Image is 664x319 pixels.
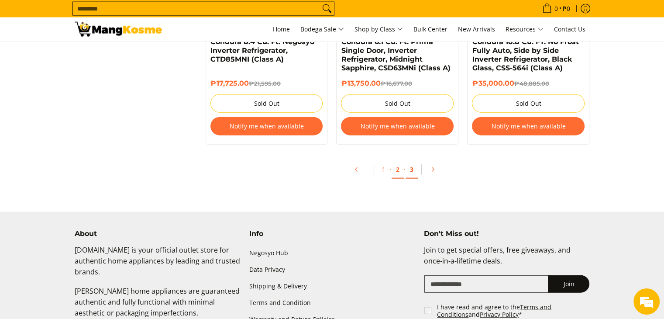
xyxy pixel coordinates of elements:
[341,79,454,88] h6: ₱13,750.00
[249,245,415,261] a: Negosyo Hub
[378,161,390,178] a: 1
[437,303,590,319] label: I have read and agree to the and *
[550,17,590,41] a: Contact Us
[171,17,590,41] nav: Main Menu
[472,38,578,72] a: Condura 18.8 Cu. FT. No Frost Fully Auto, Side by Side Inverter Refrigerator, Black Glass, CSS-56...
[472,117,585,135] button: Notify me when available
[341,94,454,113] button: Sold Out
[249,229,415,238] h4: Info
[423,229,589,238] h4: Don't Miss out!
[506,24,544,35] span: Resources
[553,6,559,12] span: 0
[540,4,573,14] span: •
[413,25,447,33] span: Bulk Center
[249,261,415,278] a: Data Privacy
[300,24,344,35] span: Bodega Sale
[409,17,452,41] a: Bulk Center
[273,25,290,33] span: Home
[404,165,406,173] span: ·
[296,17,348,41] a: Bodega Sale
[4,220,166,251] textarea: Type your message and hit 'Enter'
[341,117,454,135] button: Notify me when available
[45,49,147,60] div: Chat with us now
[51,101,120,189] span: We're online!
[454,17,499,41] a: New Arrivals
[423,245,589,275] p: Join to get special offers, free giveaways, and once-in-a-lifetime deals.
[249,278,415,295] a: Shipping & Delivery
[143,4,164,25] div: Minimize live chat window
[437,303,551,319] a: Terms and Conditions
[480,310,519,319] a: Privacy Policy
[392,161,404,179] a: 2
[341,38,450,72] a: Condura 6.1 Cu. Ft. Prima Single Door, Inverter Refrigerator, Midnight Sapphire, CSD63MNi (Class A)
[320,2,334,15] button: Search
[75,22,162,37] img: Bodega Sale Refrigerator l Mang Kosme: Home Appliances Warehouse Sale | Page 2
[268,17,294,41] a: Home
[501,17,548,41] a: Resources
[350,17,407,41] a: Shop by Class
[354,24,403,35] span: Shop by Class
[472,94,585,113] button: Sold Out
[390,165,392,173] span: ·
[249,80,281,87] del: ₱21,595.00
[406,161,418,179] a: 3
[210,94,323,113] button: Sold Out
[75,245,241,286] p: [DOMAIN_NAME] is your official outlet store for authentic home appliances by leading and trusted ...
[514,80,549,87] del: ₱48,885.00
[472,79,585,88] h6: ₱35,000.00
[210,117,323,135] button: Notify me when available
[561,6,571,12] span: ₱0
[554,25,585,33] span: Contact Us
[548,275,589,293] button: Join
[249,295,415,311] a: Terms and Condition
[201,158,594,186] ul: Pagination
[458,25,495,33] span: New Arrivals
[380,80,412,87] del: ₱16,677.00
[210,38,314,63] a: Condura 8.4 Cu. Ft. Negosyo Inverter Refrigerator, CTD85MNI (Class A)
[75,229,241,238] h4: About
[210,79,323,88] h6: ₱17,725.00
